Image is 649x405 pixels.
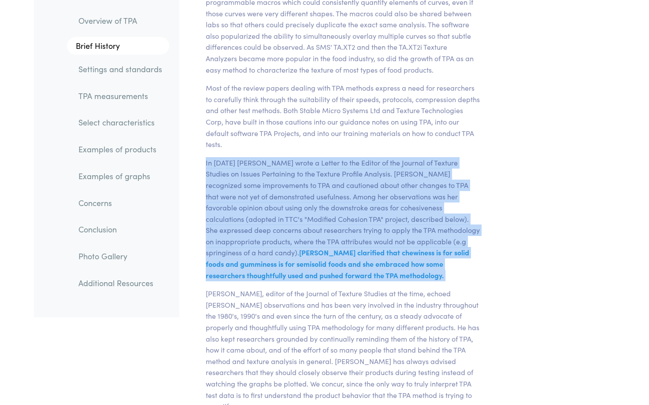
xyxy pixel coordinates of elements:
a: Select characteristics [71,113,169,133]
a: Settings and standards [71,59,169,79]
span: [PERSON_NAME] clarified that chewiness is for solid foods and gumminess is for semisolid foods an... [206,247,469,280]
p: Most of the review papers dealing with TPA methods express a need for researchers to carefully th... [200,82,486,150]
p: In [DATE] [PERSON_NAME] wrote a Letter to the Editor of the Journal of Texture Studies on Issues ... [200,157,486,281]
a: Examples of graphs [71,166,169,186]
a: Additional Resources [71,273,169,293]
a: Photo Gallery [71,246,169,266]
a: Concerns [71,193,169,213]
a: Overview of TPA [71,11,169,31]
a: Conclusion [71,220,169,240]
a: Examples of products [71,140,169,160]
a: Brief History [67,37,169,55]
a: TPA measurements [71,86,169,106]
